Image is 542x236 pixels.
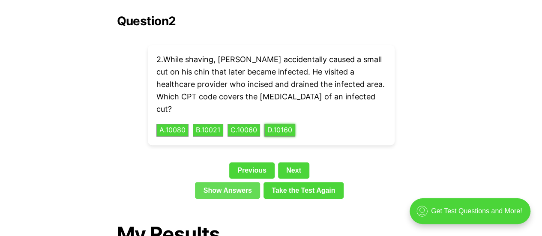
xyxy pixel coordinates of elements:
a: Next [278,162,309,179]
a: Take the Test Again [264,182,344,198]
button: C.10060 [228,124,260,137]
a: Previous [229,162,275,179]
iframe: portal-trigger [402,194,542,236]
p: 2 . While shaving, [PERSON_NAME] accidentally caused a small cut on his chin that later became in... [156,54,386,115]
a: Show Answers [195,182,260,198]
button: D.10160 [264,124,295,137]
button: B.10021 [193,124,223,137]
button: A.10080 [156,124,189,137]
h2: Question 2 [117,14,425,28]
